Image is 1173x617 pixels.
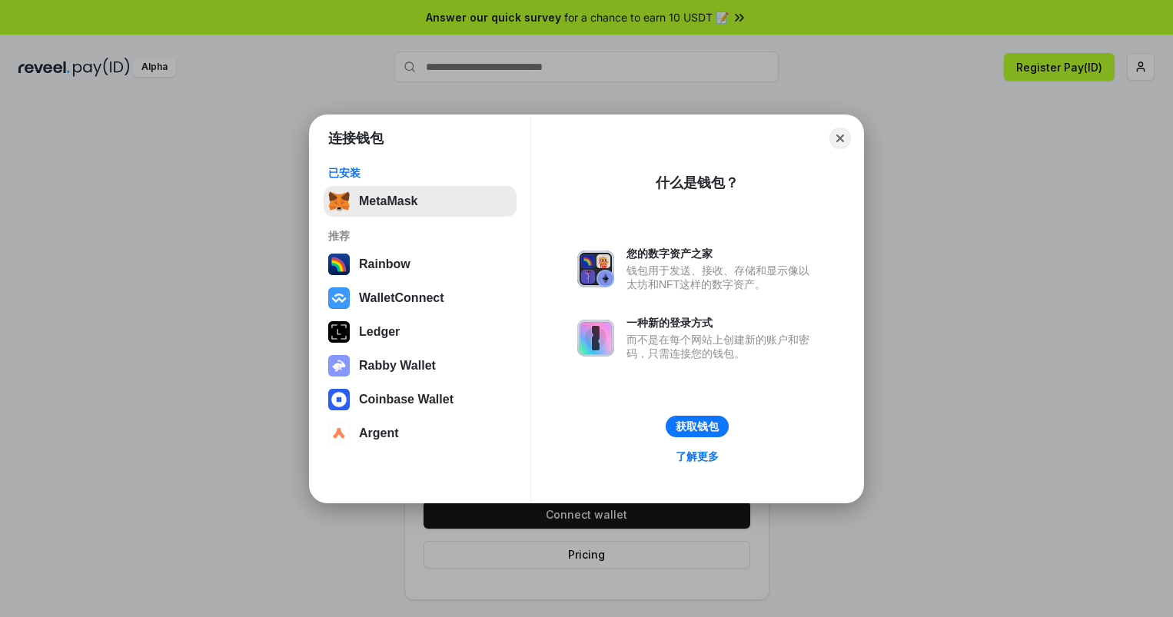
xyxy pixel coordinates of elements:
button: Ledger [324,317,517,347]
h1: 连接钱包 [328,129,384,148]
img: svg+xml,%3Csvg%20xmlns%3D%22http%3A%2F%2Fwww.w3.org%2F2000%2Fsvg%22%20width%3D%2228%22%20height%3... [328,321,350,343]
div: 已安装 [328,166,512,180]
img: svg+xml,%3Csvg%20width%3D%2228%22%20height%3D%2228%22%20viewBox%3D%220%200%2028%2028%22%20fill%3D... [328,389,350,410]
div: 一种新的登录方式 [626,316,817,330]
div: 了解更多 [676,449,719,463]
button: Coinbase Wallet [324,384,517,415]
div: 获取钱包 [676,420,719,433]
div: Argent [359,426,399,440]
div: MetaMask [359,194,417,208]
div: Coinbase Wallet [359,393,454,406]
button: WalletConnect [324,283,517,313]
div: Rainbow [359,257,410,271]
img: svg+xml,%3Csvg%20xmlns%3D%22http%3A%2F%2Fwww.w3.org%2F2000%2Fsvg%22%20fill%3D%22none%22%20viewBox... [577,250,614,287]
div: 您的数字资产之家 [626,247,817,260]
button: Argent [324,418,517,449]
button: Rabby Wallet [324,350,517,381]
img: svg+xml,%3Csvg%20xmlns%3D%22http%3A%2F%2Fwww.w3.org%2F2000%2Fsvg%22%20fill%3D%22none%22%20viewBox... [577,320,614,357]
div: Rabby Wallet [359,359,436,373]
div: Ledger [359,325,400,339]
img: svg+xml,%3Csvg%20width%3D%2228%22%20height%3D%2228%22%20viewBox%3D%220%200%2028%2028%22%20fill%3D... [328,287,350,309]
button: Close [829,128,851,149]
div: 推荐 [328,229,512,243]
button: MetaMask [324,186,517,217]
div: 什么是钱包？ [656,174,739,192]
img: svg+xml,%3Csvg%20fill%3D%22none%22%20height%3D%2233%22%20viewBox%3D%220%200%2035%2033%22%20width%... [328,191,350,212]
div: 而不是在每个网站上创建新的账户和密码，只需连接您的钱包。 [626,333,817,360]
button: Rainbow [324,249,517,280]
img: svg+xml,%3Csvg%20width%3D%22120%22%20height%3D%22120%22%20viewBox%3D%220%200%20120%20120%22%20fil... [328,254,350,275]
button: 获取钱包 [666,416,729,437]
div: 钱包用于发送、接收、存储和显示像以太坊和NFT这样的数字资产。 [626,264,817,291]
a: 了解更多 [666,446,728,466]
img: svg+xml,%3Csvg%20width%3D%2228%22%20height%3D%2228%22%20viewBox%3D%220%200%2028%2028%22%20fill%3D... [328,423,350,444]
img: svg+xml,%3Csvg%20xmlns%3D%22http%3A%2F%2Fwww.w3.org%2F2000%2Fsvg%22%20fill%3D%22none%22%20viewBox... [328,355,350,377]
div: WalletConnect [359,291,444,305]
